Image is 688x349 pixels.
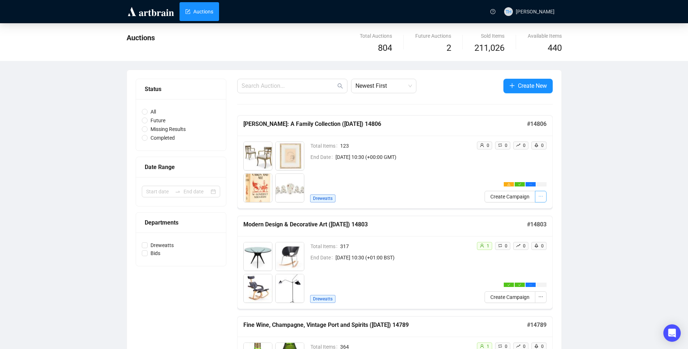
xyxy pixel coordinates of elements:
[480,344,484,348] span: user
[541,243,544,249] span: 0
[534,344,539,348] span: rocket
[498,143,502,147] span: retweet
[505,8,511,15] span: TH
[310,153,335,161] span: End Date
[340,142,471,150] span: 123
[529,283,532,286] span: ellipsis
[244,274,272,303] img: 3_1.jpg
[378,43,392,53] span: 804
[518,183,521,186] span: check
[310,254,335,262] span: End Date
[310,194,335,202] span: Dreweatts
[541,344,544,349] span: 0
[310,295,335,303] span: Dreweatts
[490,193,530,201] span: Create Campaign
[242,82,336,90] input: Search Auction...
[310,242,340,250] span: Total Items
[523,344,526,349] span: 0
[146,188,172,196] input: Start date
[355,79,412,93] span: Newest First
[541,143,544,148] span: 0
[485,191,535,202] button: Create Campaign
[276,142,304,170] img: 3_1.jpg
[507,183,510,186] span: warning
[474,32,504,40] div: Sold Items
[127,33,155,42] span: Auctions
[516,143,520,147] span: rise
[480,243,484,248] span: user
[498,344,502,348] span: retweet
[243,321,527,329] h5: Fine Wine, Champagne, Vintage Port and Spirits ([DATE]) 14789
[310,142,340,150] span: Total Items
[487,143,489,148] span: 0
[490,293,530,301] span: Create Campaign
[538,194,543,199] span: ellipsis
[175,189,181,194] span: swap-right
[548,43,562,53] span: 440
[516,344,520,348] span: rise
[243,120,527,128] h5: [PERSON_NAME]: A Family Collection ([DATE]) 14806
[523,243,526,249] span: 0
[335,153,471,161] span: [DATE] 10:30 (+00:00 GMT)
[487,243,489,249] span: 1
[538,294,543,299] span: ellipsis
[148,116,168,124] span: Future
[523,143,526,148] span: 0
[127,6,175,17] img: logo
[505,243,507,249] span: 0
[516,243,520,248] span: rise
[505,344,507,349] span: 0
[276,242,304,271] img: 2_1.jpg
[518,81,547,90] span: Create New
[534,143,539,147] span: rocket
[185,2,213,21] a: Auctions
[487,344,489,349] span: 1
[237,115,553,209] a: [PERSON_NAME]: A Family Collection ([DATE]) 14806#14806Total Items123End Date[DATE] 10:30 (+00:00...
[505,143,507,148] span: 0
[663,324,681,342] div: Open Intercom Messenger
[145,218,217,227] div: Departments
[490,9,495,14] span: question-circle
[175,189,181,194] span: to
[340,242,471,250] span: 317
[507,283,510,286] span: check
[148,125,189,133] span: Missing Results
[276,174,304,202] img: 5_1.jpg
[243,220,527,229] h5: Modern Design & Decorative Art ([DATE]) 14803
[244,174,272,202] img: 4_1.jpg
[518,283,521,286] span: check
[184,188,209,196] input: End date
[148,134,178,142] span: Completed
[148,249,163,257] span: Bids
[516,9,555,15] span: [PERSON_NAME]
[337,83,343,89] span: search
[237,216,553,309] a: Modern Design & Decorative Art ([DATE]) 14803#14803Total Items317End Date[DATE] 10:30 (+01:00 BST...
[527,220,547,229] h5: # 14803
[480,143,484,147] span: user
[335,254,471,262] span: [DATE] 10:30 (+01:00 BST)
[474,41,504,55] span: 211,026
[503,79,553,93] button: Create New
[148,241,177,249] span: Dreweatts
[360,32,392,40] div: Total Auctions
[527,321,547,329] h5: # 14789
[534,243,539,248] span: rocket
[145,163,217,172] div: Date Range
[276,274,304,303] img: 4_1.jpg
[529,183,532,186] span: ellipsis
[498,243,502,248] span: retweet
[528,32,562,40] div: Available Items
[527,120,547,128] h5: # 14806
[148,108,159,116] span: All
[244,242,272,271] img: 1_1.jpg
[446,43,451,53] span: 2
[415,32,451,40] div: Future Auctions
[244,142,272,170] img: 2_1.jpg
[509,83,515,89] span: plus
[485,291,535,303] button: Create Campaign
[145,85,217,94] div: Status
